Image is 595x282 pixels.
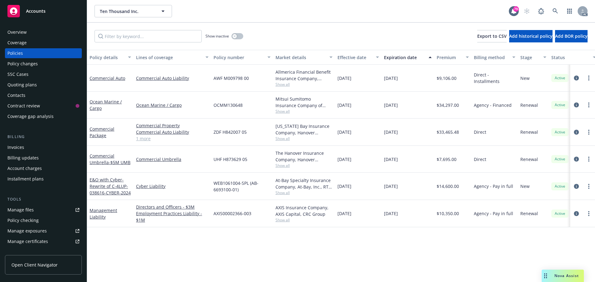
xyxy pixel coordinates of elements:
div: Tools [5,196,82,202]
span: Nova Assist [554,273,579,278]
a: Billing updates [5,153,82,163]
div: Manage claims [7,247,39,257]
div: Coverage [7,38,27,48]
div: Policy number [214,54,264,61]
a: Commercial Property [136,122,209,129]
a: Manage claims [5,247,82,257]
div: Manage certificates [7,236,48,246]
a: Policy changes [5,59,82,69]
div: The Hanover Insurance Company, Hanover Insurance Group [275,150,333,163]
span: Show all [275,163,333,168]
span: Ten Thousand Inc. [100,8,153,15]
div: Market details [275,54,326,61]
span: Direct [474,129,486,135]
span: Renewal [520,102,538,108]
a: Commercial Auto [90,75,125,81]
span: Renewal [520,210,538,217]
a: Coverage gap analysis [5,111,82,121]
a: Ocean Marine / Cargo [136,102,209,108]
div: Mitsui Sumitomo Insurance Company of America, Mitsui Sumitomo Insurance Group [275,96,333,109]
a: Commercial Umbrella [136,156,209,163]
button: Policy number [211,50,273,65]
button: Stage [518,50,549,65]
a: Commercial Umbrella [90,153,130,165]
a: circleInformation [573,101,580,109]
span: Show all [275,109,333,114]
span: Show all [275,190,333,195]
span: $34,297.00 [437,102,459,108]
a: Commercial Package [90,126,114,138]
span: [DATE] [384,183,398,189]
span: WEB1061004-SPL (AB-6693100-01) [214,180,271,193]
a: Coverage [5,38,82,48]
a: Contacts [5,90,82,100]
span: - Rewrite of C-4LUP-038616-CYBER-2024 [90,177,131,196]
div: Premium [437,54,462,61]
a: Manage certificates [5,236,82,246]
button: Effective date [335,50,381,65]
span: [DATE] [337,102,351,108]
a: Accounts [5,2,82,20]
div: Lines of coverage [136,54,202,61]
button: Add BOR policy [555,30,588,42]
button: Market details [273,50,335,65]
div: AXIS Insurance Company, AXIS Capital, CRC Group [275,204,333,217]
a: Manage exposures [5,226,82,236]
span: Open Client Navigator [11,262,58,268]
div: Quoting plans [7,80,37,90]
div: Installment plans [7,174,44,184]
div: Policies [7,48,23,58]
a: circleInformation [573,74,580,82]
span: [DATE] [337,183,351,189]
a: circleInformation [573,128,580,136]
a: more [585,155,593,163]
a: Management Liability [90,207,117,220]
a: Manage files [5,205,82,215]
button: Premium [434,50,471,65]
span: - $5M UMB [109,159,130,165]
span: [DATE] [384,102,398,108]
span: OCMM130648 [214,102,243,108]
a: circleInformation [573,183,580,190]
div: Manage exposures [7,226,47,236]
div: Contract review [7,101,40,111]
a: Employment Practices Liability - $1M [136,210,209,223]
a: Cyber Liability [136,183,209,189]
a: circleInformation [573,210,580,217]
span: Active [554,156,566,162]
a: Start snowing [521,5,533,17]
span: Active [554,102,566,108]
span: UHF H873629 05 [214,156,247,163]
span: Show all [275,136,333,141]
a: more [585,210,593,217]
button: Lines of coverage [134,50,211,65]
a: Commercial Auto Liability [136,75,209,81]
a: E&O with Cyber [90,177,131,196]
span: Export to CSV [477,33,507,39]
span: [DATE] [337,129,351,135]
span: Agency - Pay in full [474,210,513,217]
a: Directors and Officers - $3M [136,204,209,210]
a: 1 more [136,135,209,142]
span: Active [554,75,566,81]
a: Policies [5,48,82,58]
div: Overview [7,27,27,37]
button: Expiration date [381,50,434,65]
div: Account charges [7,163,42,173]
a: Installment plans [5,174,82,184]
a: Switch app [563,5,576,17]
div: SSC Cases [7,69,29,79]
div: Coverage gap analysis [7,111,54,121]
div: Manage files [7,205,34,215]
div: Stage [520,54,540,61]
span: Show all [275,217,333,223]
button: Nova Assist [542,270,584,282]
div: Drag to move [542,270,549,282]
a: Ocean Marine / Cargo [90,99,122,111]
div: Policy changes [7,59,38,69]
span: Direct [474,156,486,163]
div: Allmerica Financial Benefit Insurance Company, Hanover Insurance Group [275,69,333,82]
input: Filter by keyword... [95,30,202,42]
a: more [585,128,593,136]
